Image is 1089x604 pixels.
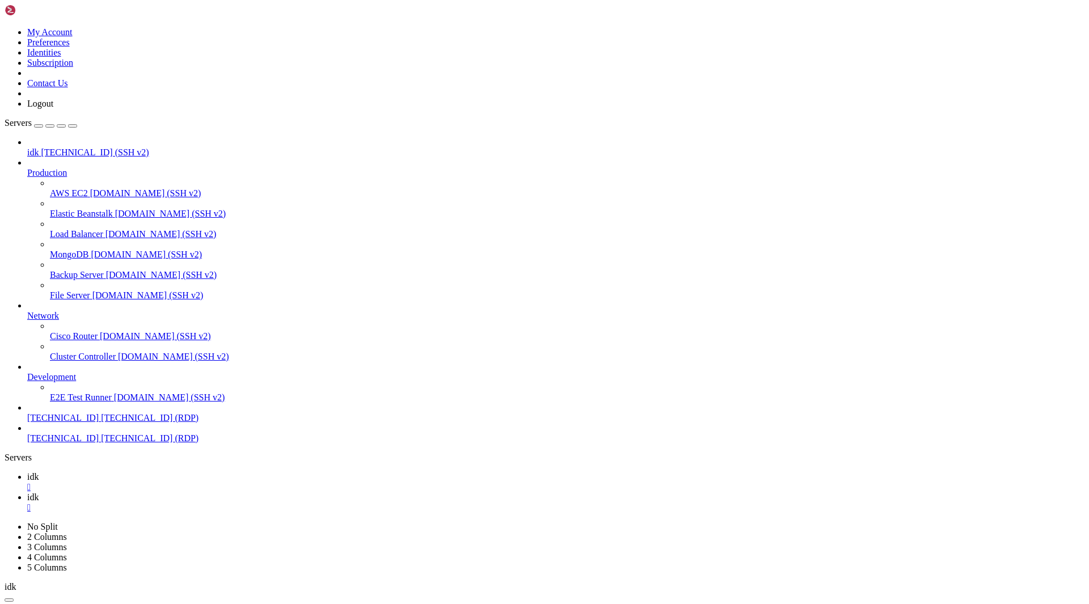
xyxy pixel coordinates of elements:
[105,229,217,239] span: [DOMAIN_NAME] (SSH v2)
[50,341,1084,362] li: Cluster Controller [DOMAIN_NAME] (SSH v2)
[27,372,76,382] span: Development
[27,502,1084,513] a: 
[50,290,90,300] span: File Server
[27,532,67,542] a: 2 Columns
[50,229,1084,239] a: Load Balancer [DOMAIN_NAME] (SSH v2)
[27,362,1084,403] li: Development
[5,130,942,140] x-row: root@server:~/Mythic#
[50,188,88,198] span: AWS EC2
[5,582,16,592] span: idk
[50,290,1084,301] a: File Server [DOMAIN_NAME] (SSH v2)
[27,403,1084,423] li: [TECHNICAL_ID] [TECHNICAL_ID] (RDP)
[50,331,1084,341] a: Cisco Router [DOMAIN_NAME] (SSH v2)
[5,82,942,91] x-row: root@server:~# cd Mythic/
[27,522,58,531] a: No Split
[50,188,1084,198] a: AWS EC2 [DOMAIN_NAME] (SSH v2)
[27,78,68,88] a: Contact Us
[92,290,204,300] span: [DOMAIN_NAME] (SSH v2)
[5,91,942,101] x-row: root@server:~/Mythic# dir
[114,392,225,402] span: [DOMAIN_NAME] (SSH v2)
[27,137,1084,158] li: idk [TECHNICAL_ID] (SSH v2)
[5,120,942,130] x-row: documentation-docker install_docker_[DOMAIN_NAME] InstalledServices Makefile mythic-docker nginx-...
[50,331,98,341] span: Cisco Router
[27,37,70,47] a: Preferences
[27,472,1084,492] a: idk
[27,301,1084,362] li: Network
[5,140,942,149] x-row: Broadcast message from root@server ([DATE] 19:12:49 UTC):
[50,209,113,218] span: Elastic Beanstalk
[50,219,1084,239] li: Load Balancer [DOMAIN_NAME] (SSH v2)
[5,33,942,43] x-row: Plan your installation, and FAI installs your plan.
[27,433,1084,444] a: [TECHNICAL_ID] [TECHNICAL_ID] (RDP)
[50,198,1084,219] li: Elastic Beanstalk [DOMAIN_NAME] (SSH v2)
[5,5,70,16] img: Shellngn
[5,72,942,82] x-row: checkerapi desktop Desktop Documents dogeub-v4 Downloads Interstellar Music Mythic Pictures Publi...
[27,48,61,57] a: Identities
[27,472,39,481] span: idk
[50,352,116,361] span: Cluster Controller
[118,352,229,361] span: [DOMAIN_NAME] (SSH v2)
[50,382,1084,403] li: E2E Test Runner [DOMAIN_NAME] (SSH v2)
[27,58,73,67] a: Subscription
[50,321,1084,341] li: Cisco Router [DOMAIN_NAME] (SSH v2)
[27,433,99,443] span: [TECHNICAL_ID]
[5,5,942,14] x-row: Connecting [TECHNICAL_ID]...
[101,433,199,443] span: [TECHNICAL_ID] (RDP)
[50,392,1084,403] a: E2E Test Runner [DOMAIN_NAME] (SSH v2)
[27,563,67,572] a: 5 Columns
[5,178,9,188] div: (0, 18)
[27,168,1084,178] a: Production
[106,270,217,280] span: [DOMAIN_NAME] (SSH v2)
[100,331,211,341] span: [DOMAIN_NAME] (SSH v2)
[5,453,1084,463] div: Servers
[115,209,226,218] span: [DOMAIN_NAME] (SSH v2)
[50,178,1084,198] li: AWS EC2 [DOMAIN_NAME] (SSH v2)
[27,27,73,37] a: My Account
[27,372,1084,382] a: Development
[5,159,942,168] x-row: The system will suspend now!
[27,168,67,178] span: Production
[27,158,1084,301] li: Production
[27,311,59,320] span: Network
[50,250,88,259] span: MongoDB
[50,280,1084,301] li: File Server [DOMAIN_NAME] (SSH v2)
[50,250,1084,260] a: MongoDB [DOMAIN_NAME] (SSH v2)
[27,413,1084,423] a: [TECHNICAL_ID] [TECHNICAL_ID] (RDP)
[5,5,942,14] x-row: Linux server 6.1.0-37-amd64 #1 SMP PREEMPT_DYNAMIC Debian 6.1.140-1 ([DATE]) x86_64
[5,111,942,120] x-row: docker-compose.yml hasura-docker install_docker_[DOMAIN_NAME] LICENSE Mythic_CLI MythicReactUI po...
[27,482,1084,492] a: 
[50,239,1084,260] li: MongoDB [DOMAIN_NAME] (SSH v2)
[27,492,39,502] span: idk
[27,423,1084,444] li: [TECHNICAL_ID] [TECHNICAL_ID] (RDP)
[50,260,1084,280] li: Backup Server [DOMAIN_NAME] (SSH v2)
[5,62,942,72] x-row: root@server:~# dir
[5,118,77,128] a: Servers
[27,542,67,552] a: 3 Columns
[50,270,104,280] span: Backup Server
[5,53,942,62] x-row: Last login: [DATE] from [TECHNICAL_ID]
[27,413,99,423] span: [TECHNICAL_ID]
[27,147,39,157] span: idk
[91,250,202,259] span: [DOMAIN_NAME] (SSH v2)
[50,392,112,402] span: E2E Test Runner
[41,147,149,157] span: [TECHNICAL_ID] (SSH v2)
[5,14,9,24] div: (0, 1)
[50,209,1084,219] a: Elastic Beanstalk [DOMAIN_NAME] (SSH v2)
[27,311,1084,321] a: Network
[27,492,1084,513] a: idk
[90,188,201,198] span: [DOMAIN_NAME] (SSH v2)
[27,147,1084,158] a: idk [TECHNICAL_ID] (SSH v2)
[5,101,942,111] x-row: CHANGELOG.MD grafana-docker install_docker_[DOMAIN_NAME] jupyter-docker mythic-cli mythic-react-d...
[27,99,53,108] a: Logout
[101,413,199,423] span: [TECHNICAL_ID] (RDP)
[50,352,1084,362] a: Cluster Controller [DOMAIN_NAME] (SSH v2)
[50,270,1084,280] a: Backup Server [DOMAIN_NAME] (SSH v2)
[27,552,67,562] a: 4 Columns
[50,229,103,239] span: Load Balancer
[5,118,32,128] span: Servers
